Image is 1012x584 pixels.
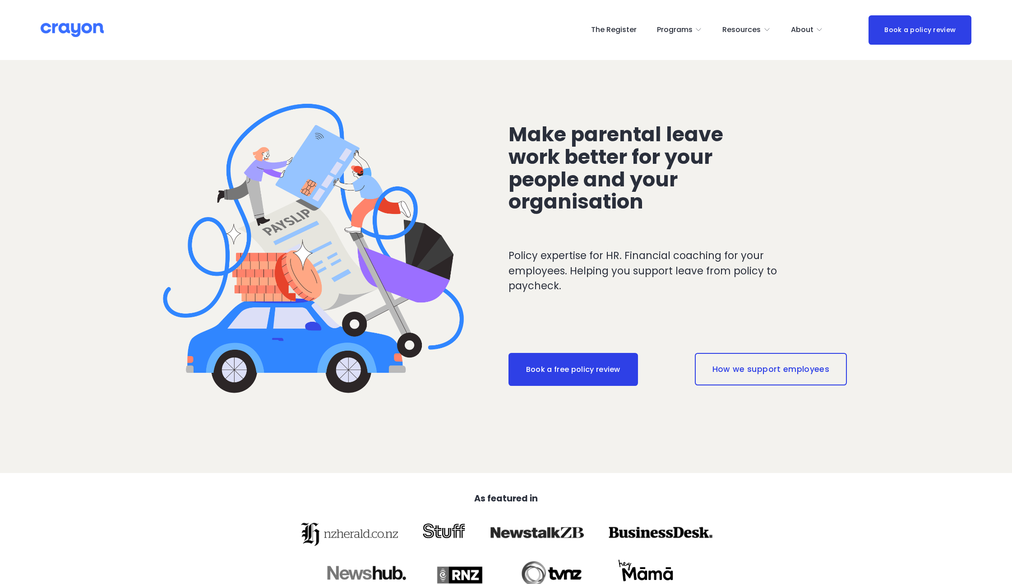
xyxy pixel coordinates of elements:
[508,120,728,216] span: Make parental leave work better for your people and your organisation
[508,248,814,294] p: Policy expertise for HR. Financial coaching for your employees. Helping you support leave from po...
[657,23,702,37] a: folder dropdown
[722,23,771,37] a: folder dropdown
[695,353,847,385] a: How we support employees
[591,23,637,37] a: The Register
[508,353,638,386] a: Book a free policy review
[41,22,104,38] img: Crayon
[474,492,538,505] strong: As featured in
[657,23,693,37] span: Programs
[791,23,823,37] a: folder dropdown
[869,15,971,45] a: Book a policy review
[791,23,813,37] span: About
[722,23,761,37] span: Resources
